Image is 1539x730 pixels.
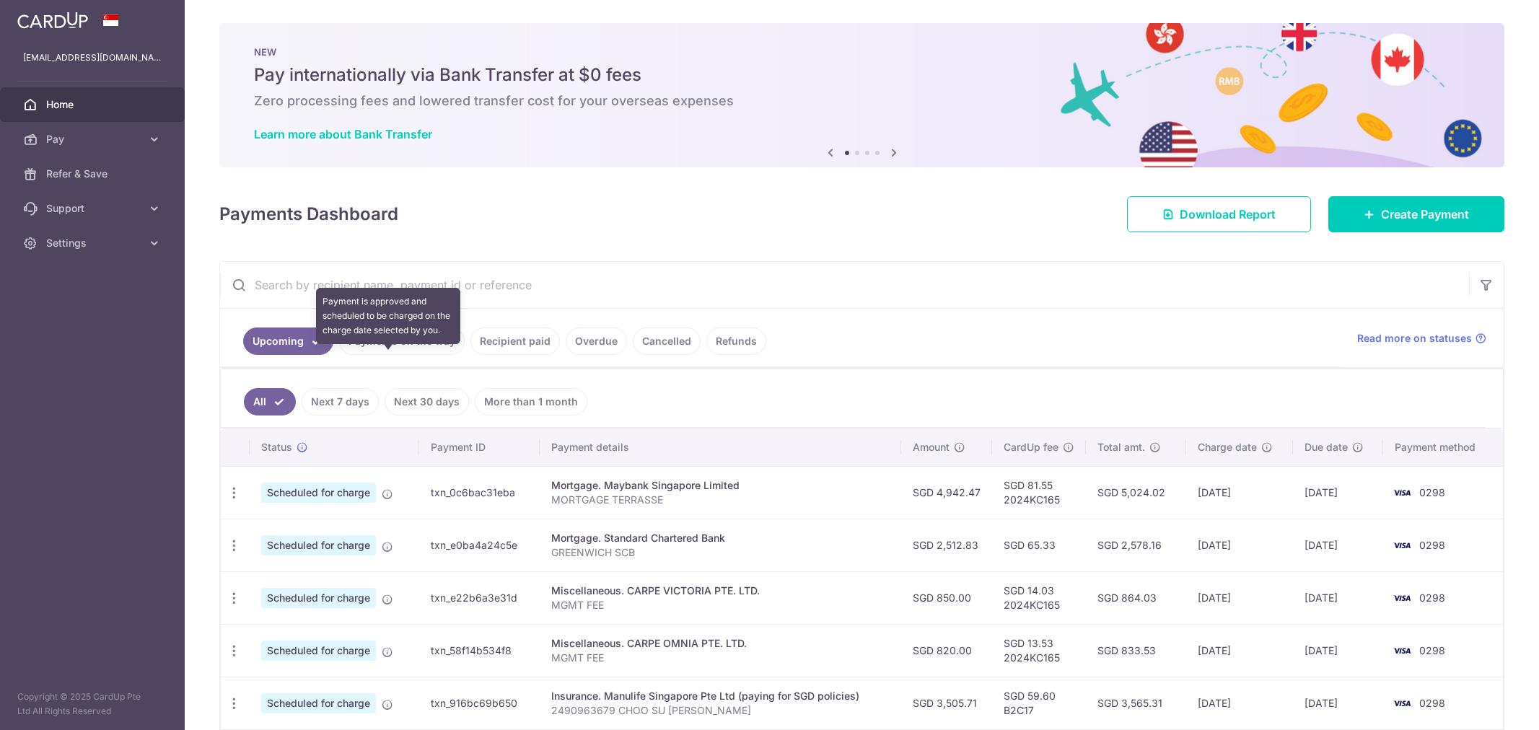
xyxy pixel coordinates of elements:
[1004,440,1058,454] span: CardUp fee
[566,327,627,355] a: Overdue
[1180,206,1276,223] span: Download Report
[1127,196,1311,232] a: Download Report
[23,50,162,65] p: [EMAIL_ADDRESS][DOMAIN_NAME]
[244,388,296,415] a: All
[1293,571,1383,624] td: [DATE]
[1198,440,1257,454] span: Charge date
[1387,484,1416,501] img: Bank Card
[17,12,88,29] img: CardUp
[901,624,992,677] td: SGD 820.00
[1419,644,1445,656] span: 0298
[261,693,376,713] span: Scheduled for charge
[551,545,890,560] p: GREENWICH SCB
[992,624,1086,677] td: SGD 13.53 2024KC165
[419,466,540,519] td: txn_0c6bac31eba
[46,236,141,250] span: Settings
[633,327,701,355] a: Cancelled
[46,167,141,181] span: Refer & Save
[475,388,587,415] a: More than 1 month
[1383,428,1503,466] th: Payment method
[551,651,890,665] p: MGMT FEE
[551,531,890,545] div: Mortgage. Standard Chartered Bank
[551,584,890,598] div: Miscellaneous. CARPE VICTORIA PTE. LTD.
[261,641,376,661] span: Scheduled for charge
[254,127,432,141] a: Learn more about Bank Transfer
[992,519,1086,571] td: SGD 65.33
[1328,196,1504,232] a: Create Payment
[551,493,890,507] p: MORTGAGE TERRASSE
[261,535,376,555] span: Scheduled for charge
[1086,466,1186,519] td: SGD 5,024.02
[419,519,540,571] td: txn_e0ba4a24c5e
[1357,331,1472,346] span: Read more on statuses
[1447,687,1525,723] iframe: Opens a widget where you can find more information
[46,97,141,112] span: Home
[1086,571,1186,624] td: SGD 864.03
[1293,624,1383,677] td: [DATE]
[1387,642,1416,659] img: Bank Card
[470,327,560,355] a: Recipient paid
[540,428,901,466] th: Payment details
[1186,571,1294,624] td: [DATE]
[706,327,766,355] a: Refunds
[1186,677,1294,729] td: [DATE]
[913,440,950,454] span: Amount
[551,478,890,493] div: Mortgage. Maybank Singapore Limited
[1086,624,1186,677] td: SGD 833.53
[261,483,376,503] span: Scheduled for charge
[1186,624,1294,677] td: [DATE]
[243,327,333,355] a: Upcoming
[551,636,890,651] div: Miscellaneous. CARPE OMNIA PTE. LTD.
[901,466,992,519] td: SGD 4,942.47
[551,689,890,703] div: Insurance. Manulife Singapore Pte Ltd (paying for SGD policies)
[254,92,1470,110] h6: Zero processing fees and lowered transfer cost for your overseas expenses
[1097,440,1145,454] span: Total amt.
[992,466,1086,519] td: SGD 81.55 2024KC165
[419,428,540,466] th: Payment ID
[1305,440,1348,454] span: Due date
[254,63,1470,87] h5: Pay internationally via Bank Transfer at $0 fees
[551,598,890,612] p: MGMT FEE
[992,677,1086,729] td: SGD 59.60 B2C17
[1387,589,1416,607] img: Bank Card
[419,677,540,729] td: txn_916bc69b650
[1419,539,1445,551] span: 0298
[1293,677,1383,729] td: [DATE]
[551,703,890,718] p: 2490963679 CHOO SU [PERSON_NAME]
[46,132,141,146] span: Pay
[261,440,292,454] span: Status
[1293,466,1383,519] td: [DATE]
[901,677,992,729] td: SGD 3,505.71
[261,588,376,608] span: Scheduled for charge
[992,571,1086,624] td: SGD 14.03 2024KC165
[1357,331,1486,346] a: Read more on statuses
[1381,206,1469,223] span: Create Payment
[901,519,992,571] td: SGD 2,512.83
[419,624,540,677] td: txn_58f14b534f8
[219,23,1504,167] img: Bank transfer banner
[1419,486,1445,498] span: 0298
[1186,466,1294,519] td: [DATE]
[219,201,398,227] h4: Payments Dashboard
[1419,697,1445,709] span: 0298
[220,262,1469,308] input: Search by recipient name, payment id or reference
[254,46,1470,58] p: NEW
[1086,519,1186,571] td: SGD 2,578.16
[419,571,540,624] td: txn_e22b6a3e31d
[1186,519,1294,571] td: [DATE]
[1293,519,1383,571] td: [DATE]
[46,201,141,216] span: Support
[901,571,992,624] td: SGD 850.00
[1387,537,1416,554] img: Bank Card
[1419,592,1445,604] span: 0298
[1086,677,1186,729] td: SGD 3,565.31
[385,388,469,415] a: Next 30 days
[1387,695,1416,712] img: Bank Card
[302,388,379,415] a: Next 7 days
